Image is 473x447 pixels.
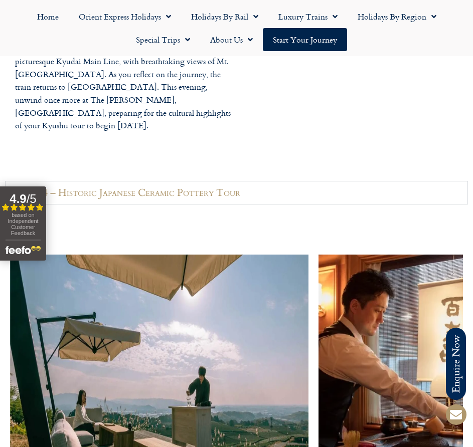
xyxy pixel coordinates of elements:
[15,43,232,132] p: Your final stretch aboard the Seven Stars takes you along the picturesque Kyudai Main Line, with ...
[27,5,69,28] a: Home
[268,5,348,28] a: Luxury Trains
[263,28,347,51] a: Start your Journey
[348,5,446,28] a: Holidays by Region
[5,181,468,204] summary: Day 4 – Historic Japanese Ceramic Pottery Tour
[5,5,468,51] nav: Menu
[22,186,240,199] h2: Day 4 – Historic Japanese Ceramic Pottery Tour
[181,5,268,28] a: Holidays by Rail
[69,5,181,28] a: Orient Express Holidays
[200,28,263,51] a: About Us
[126,28,200,51] a: Special Trips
